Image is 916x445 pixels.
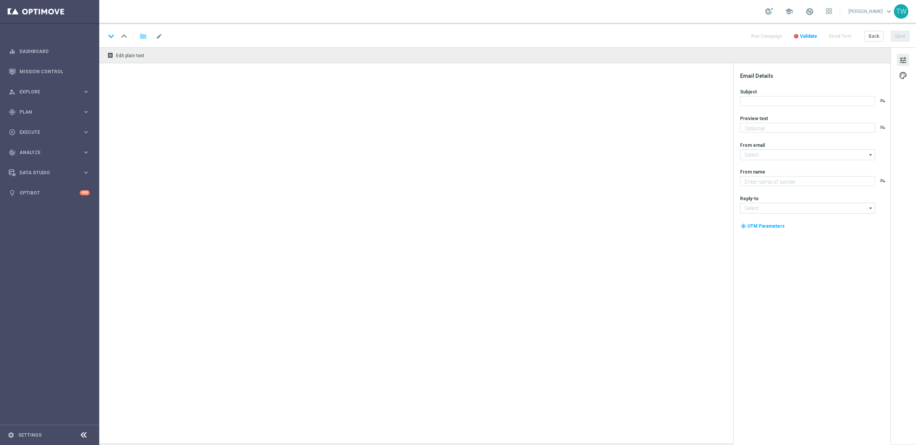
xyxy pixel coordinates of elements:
[9,129,16,136] i: play_circle_outline
[9,129,82,136] div: Execute
[8,48,90,55] button: equalizer Dashboard
[9,48,16,55] i: equalizer
[897,54,909,66] button: tune
[740,116,768,122] label: Preview text
[18,433,42,437] a: Settings
[894,4,908,19] div: TW
[105,31,117,42] i: keyboard_arrow_down
[897,69,909,81] button: palette
[880,98,886,104] button: playlist_add
[19,41,90,61] a: Dashboard
[792,31,818,42] button: error Validate
[785,7,793,16] span: school
[8,129,90,135] button: play_circle_outline Execute keyboard_arrow_right
[740,203,875,214] input: Select
[800,34,817,39] span: Validate
[8,89,90,95] button: person_search Explore keyboard_arrow_right
[867,203,875,213] i: arrow_drop_down
[19,183,80,203] a: Optibot
[9,41,90,61] div: Dashboard
[82,108,90,116] i: keyboard_arrow_right
[9,190,16,196] i: lightbulb
[19,90,82,94] span: Explore
[9,109,16,116] i: gps_fixed
[899,71,907,80] span: palette
[793,34,799,39] i: error
[19,150,82,155] span: Analyze
[105,50,148,60] button: receipt Edit plain text
[741,223,746,229] i: my_location
[139,30,148,42] button: folder
[8,69,90,75] button: Mission Control
[9,149,16,156] i: track_changes
[82,149,90,156] i: keyboard_arrow_right
[82,88,90,95] i: keyboard_arrow_right
[9,88,82,95] div: Explore
[885,7,893,16] span: keyboard_arrow_down
[80,190,90,195] div: +10
[82,129,90,136] i: keyboard_arrow_right
[9,88,16,95] i: person_search
[740,169,765,175] label: From name
[899,55,907,65] span: tune
[82,169,90,176] i: keyboard_arrow_right
[867,150,875,160] i: arrow_drop_down
[740,72,890,79] div: Email Details
[864,31,884,42] button: Back
[8,109,90,115] button: gps_fixed Plan keyboard_arrow_right
[880,124,886,130] button: playlist_add
[848,6,894,17] a: [PERSON_NAME]keyboard_arrow_down
[740,142,765,148] label: From email
[116,53,144,58] span: Edit plain text
[740,196,759,202] label: Reply-to
[891,31,910,42] button: Save
[9,109,82,116] div: Plan
[880,178,886,184] button: playlist_add
[156,33,163,40] span: mode_edit
[740,222,785,230] button: my_location UTM Parameters
[19,170,82,175] span: Data Studio
[107,52,113,58] i: receipt
[8,190,90,196] button: lightbulb Optibot +10
[19,110,82,114] span: Plan
[740,149,875,160] input: Select
[9,183,90,203] div: Optibot
[9,169,82,176] div: Data Studio
[19,130,82,135] span: Execute
[740,89,757,95] label: Subject
[8,170,90,176] button: Data Studio keyboard_arrow_right
[9,61,90,82] div: Mission Control
[19,61,90,82] a: Mission Control
[8,149,90,156] button: track_changes Analyze keyboard_arrow_right
[8,432,15,439] i: settings
[9,149,82,156] div: Analyze
[747,223,785,229] span: UTM Parameters
[139,32,147,41] i: folder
